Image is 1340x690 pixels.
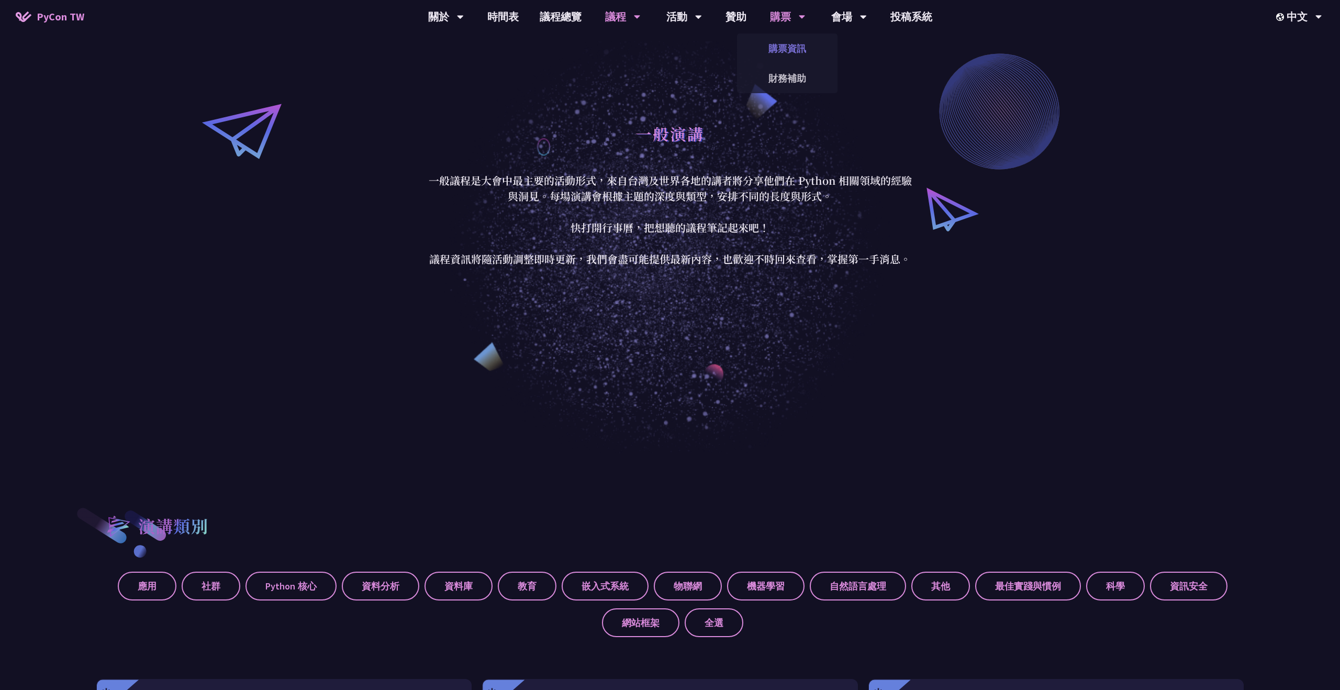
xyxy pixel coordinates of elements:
label: 應用 [118,572,176,600]
label: 資料分析 [342,572,419,600]
h1: 一般演講 [635,118,705,149]
label: 全選 [685,608,743,637]
label: 教育 [498,572,556,600]
img: heading-bullet [96,506,138,546]
a: PyCon TW [5,4,95,30]
label: 最佳實踐與慣例 [975,572,1081,600]
label: Python 核心 [245,572,337,600]
label: 機器學習 [727,572,805,600]
h2: 演講類別 [138,513,208,538]
label: 自然語言處理 [810,572,906,600]
img: Home icon of PyCon TW 2025 [16,12,31,22]
label: 物聯網 [654,572,722,600]
a: 購票資訊 [737,36,837,61]
label: 社群 [182,572,240,600]
a: 財務補助 [737,66,837,91]
label: 科學 [1086,572,1145,600]
img: Locale Icon [1276,13,1287,21]
p: 一般議程是大會中最主要的活動形式，來自台灣及世界各地的講者將分享他們在 Python 相關領域的經驗與洞見。每場演講會根據主題的深度與類型，安排不同的長度與形式。 快打開行事曆，把想聽的議程筆記... [427,173,913,267]
label: 嵌入式系統 [562,572,649,600]
label: 資訊安全 [1150,572,1227,600]
label: 網站框架 [602,608,679,637]
span: PyCon TW [37,9,84,25]
label: 資料庫 [425,572,493,600]
label: 其他 [911,572,970,600]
